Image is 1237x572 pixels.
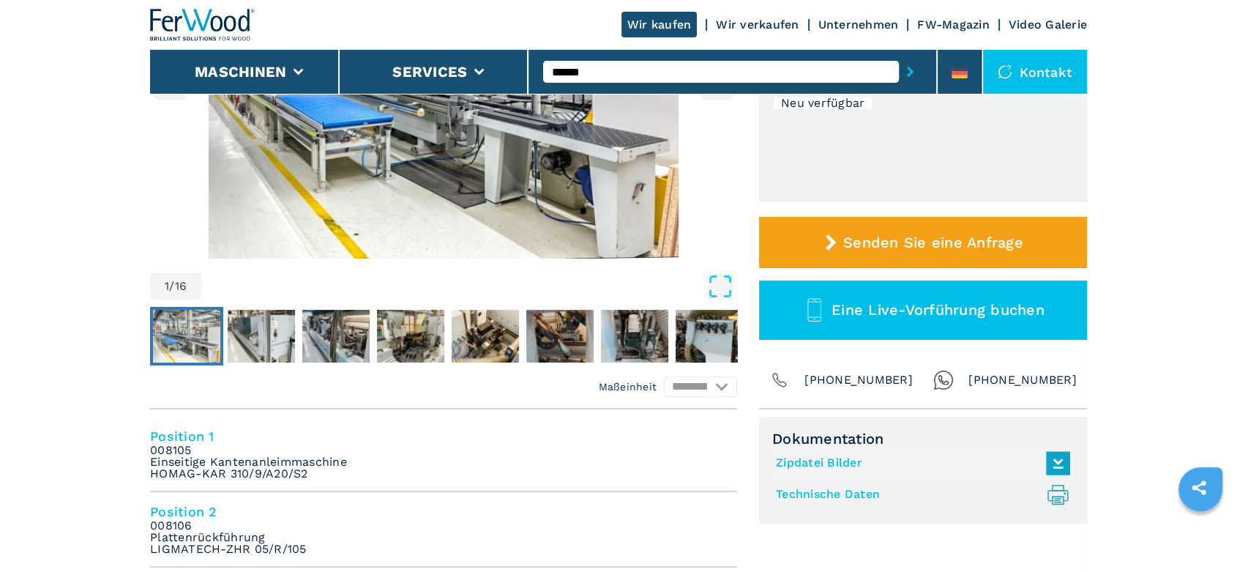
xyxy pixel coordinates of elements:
[676,310,743,363] img: 982c956655dd65bc89751aeaaee2cb88
[299,307,373,365] button: Go to Slide 3
[621,12,698,37] a: Wir kaufen
[523,307,597,365] button: Go to Slide 6
[1175,506,1226,561] iframe: Chat
[205,273,733,300] button: Open Fullscreen
[150,520,307,555] em: 008106 Plattenrückführung LIGMATECH-ZHR 05/R/105
[526,310,594,363] img: 1d1b6e732316f595036d8c35f43d4388
[772,430,1074,447] span: Dokumentation
[175,281,187,292] span: 16
[601,310,668,363] img: 92fe38669722800961a45a4826a5fb82
[153,310,220,363] img: d265c1c510c0bb59b7b61c57bd181764
[225,307,298,365] button: Go to Slide 2
[150,503,737,520] h4: Position 2
[998,64,1012,79] img: Kontakt
[150,307,737,365] nav: Thumbnail Navigation
[899,55,922,89] button: submit-button
[1181,469,1217,506] a: sharethis
[150,428,737,445] h4: Position 1
[759,217,1087,268] button: Senden Sie eine Anfrage
[774,97,872,109] div: Neu verfügbar
[818,18,899,31] a: Unternehmen
[776,451,1063,475] a: Zipdatei Bilder
[716,18,799,31] a: Wir verkaufen
[776,483,1063,507] a: Technische Daten
[831,301,1044,319] span: Eine Live-Vorführung buchen
[150,492,737,568] li: Position 2
[165,281,169,292] span: 1
[968,370,1077,390] span: [PHONE_NUMBER]
[1009,18,1087,31] a: Video Galerie
[917,18,990,31] a: FW-Magazin
[673,307,746,365] button: Go to Slide 8
[449,307,522,365] button: Go to Slide 5
[150,9,255,41] img: Ferwood
[983,50,1087,94] div: Kontakt
[377,310,444,363] img: 4c7e25819e70f991ccbff736cc1de0d7
[392,63,467,81] button: Services
[195,63,286,81] button: Maschinen
[452,310,519,363] img: aead7e98d1be7ddad3c3208fb4ee707c
[150,445,347,480] em: 008105 Einseitige Kantenanleimmaschine HOMAG-KAR 310/9/A20/S2
[228,310,295,363] img: 8d257e9763b1c4f5bd56d31126bffc78
[933,370,954,390] img: Whatsapp
[759,281,1087,340] button: Eine Live-Vorführung buchen
[769,370,790,390] img: Phone
[154,67,187,100] button: left-button
[374,307,447,365] button: Go to Slide 4
[302,310,370,363] img: a86882aa3ad6803074092a8a07328dcb
[599,379,657,394] em: Maßeinheit
[804,370,913,390] span: [PHONE_NUMBER]
[150,417,737,492] li: Position 1
[169,281,174,292] span: /
[843,234,1023,251] span: Senden Sie eine Anfrage
[598,307,671,365] button: Go to Slide 7
[150,307,223,365] button: Go to Slide 1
